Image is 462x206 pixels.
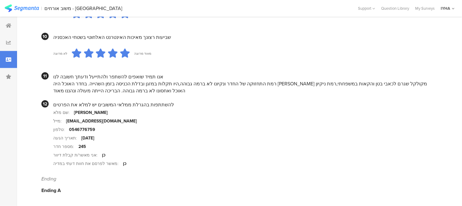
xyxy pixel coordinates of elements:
[66,118,137,124] div: [EMAIL_ADDRESS][DOMAIN_NAME]
[358,4,375,13] div: Support
[53,160,123,167] div: מאשר לפרסם את חוות דעתי במדיה:
[41,72,49,80] div: 11
[53,51,67,56] div: לא מרוצה
[45,5,123,11] div: משוב אורחים - [GEOGRAPHIC_DATA]
[41,33,49,40] div: 10
[41,100,49,108] div: 12
[74,109,108,116] div: [PERSON_NAME]
[53,73,433,80] div: אנו תמיד שואפים להשתפר ולהתייעל ודעתך חשובה לנו
[412,5,438,11] a: My Surveys
[53,126,69,133] div: טלפון:
[53,80,433,94] div: רמת התחזוקה של החדר ונקיונו לא ברמה גבוהה,היו תקלות במזגן ובדלת הכניסה בזמן השהייה. בחדר האוכל הי...
[41,5,42,12] div: |
[53,118,66,124] div: מייל:
[134,51,151,56] div: מאוד מרוצה
[41,187,433,194] div: Ending A
[53,135,81,141] div: תאריך הגעה:
[53,101,433,108] div: להשתתפות בהגרלת ממלאי המשובים יש למלא את הפרטים
[53,143,78,150] div: מספר חדר:
[102,152,105,158] div: כן
[53,109,74,116] div: שם מלא:
[378,5,412,11] a: Question Library
[41,175,433,182] div: Ending
[53,152,102,158] div: אני מאשר/ת קבלת דיוור:
[441,5,450,11] div: IYHA
[123,160,126,167] div: כן
[81,135,94,141] div: [DATE]
[78,143,86,150] div: 245
[5,5,39,12] img: segmanta logo
[69,126,95,133] div: 0546776759
[53,34,433,41] div: שביעות רצונך מאיכות האינטרנט האלחוטי בשטחי האכסניה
